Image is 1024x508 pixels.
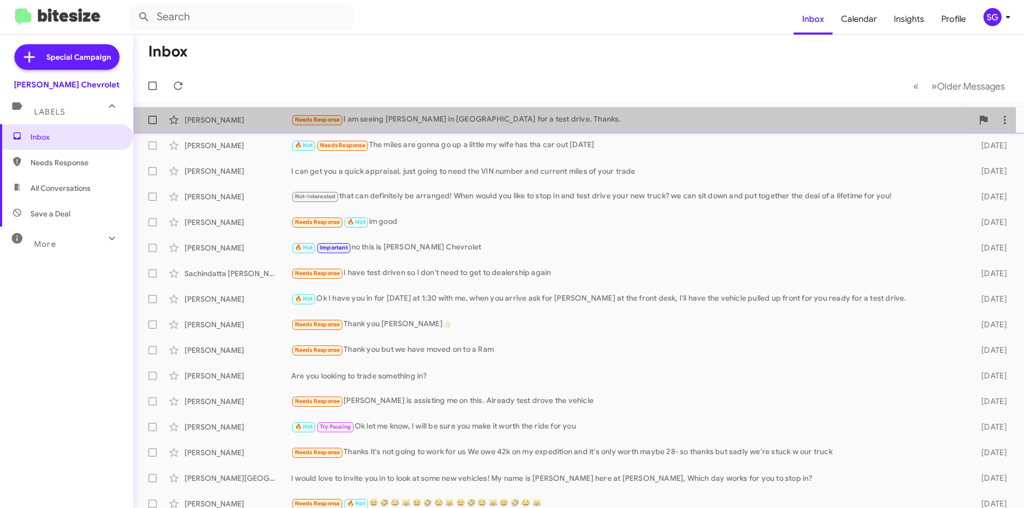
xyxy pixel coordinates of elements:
[185,422,291,432] div: [PERSON_NAME]
[295,295,313,302] span: 🔥 Hot
[964,140,1015,151] div: [DATE]
[185,370,291,381] div: [PERSON_NAME]
[14,44,119,70] a: Special Campaign
[964,166,1015,176] div: [DATE]
[295,346,340,353] span: Needs Response
[291,114,973,126] div: I am seeing [PERSON_NAME] in [GEOGRAPHIC_DATA] for a test drive. Thanks.
[907,75,925,97] button: Previous
[291,216,964,228] div: im good
[291,318,964,330] div: Thank you [PERSON_NAME]👍🏻
[295,244,313,251] span: 🔥 Hot
[925,75,1011,97] button: Next
[907,75,1011,97] nav: Page navigation example
[347,219,365,225] span: 🔥 Hot
[964,396,1015,407] div: [DATE]
[295,398,340,405] span: Needs Response
[295,142,313,149] span: 🔥 Hot
[295,321,340,328] span: Needs Response
[30,183,91,193] span: All Conversations
[295,116,340,123] span: Needs Response
[964,319,1015,330] div: [DATE]
[295,449,340,456] span: Needs Response
[291,370,964,381] div: Are you looking to trade something in?
[14,79,119,90] div: [PERSON_NAME] Chevrolet
[937,80,1005,92] span: Older Messages
[30,208,70,219] span: Save a Deal
[295,270,340,277] span: Needs Response
[291,190,964,203] div: that can definitely be arranged! When would you like to stop in and test drive your new truck? we...
[964,191,1015,202] div: [DATE]
[291,446,964,458] div: Thanks it's not going to work for us We owe 42k on my expedition and it's only worth maybe 28- so...
[185,473,291,483] div: [PERSON_NAME][GEOGRAPHIC_DATA]
[185,319,291,330] div: [PERSON_NAME]
[347,500,365,507] span: 🔥 Hot
[34,239,56,249] span: More
[964,217,1015,228] div: [DATE]
[964,243,1015,253] div: [DATE]
[964,422,1015,432] div: [DATE]
[291,421,964,433] div: Ok let me know, I will be sure you make it worth the ride for you
[30,132,121,142] span: Inbox
[794,4,833,35] a: Inbox
[885,4,933,35] a: Insights
[964,345,1015,356] div: [DATE]
[295,219,340,225] span: Needs Response
[964,473,1015,483] div: [DATE]
[46,52,111,62] span: Special Campaign
[295,500,340,507] span: Needs Response
[185,191,291,202] div: [PERSON_NAME]
[185,447,291,458] div: [PERSON_NAME]
[185,243,291,253] div: [PERSON_NAME]
[320,244,348,251] span: Important
[320,142,365,149] span: Needs Response
[129,4,353,30] input: Search
[964,447,1015,458] div: [DATE]
[30,157,121,168] span: Needs Response
[185,115,291,125] div: [PERSON_NAME]
[295,423,313,430] span: 🔥 Hot
[964,268,1015,279] div: [DATE]
[931,79,937,93] span: »
[185,268,291,279] div: Sachindatta [PERSON_NAME]
[833,4,885,35] a: Calendar
[913,79,919,93] span: «
[964,294,1015,304] div: [DATE]
[291,344,964,356] div: Thank you but we have moved on to a Ram
[185,140,291,151] div: [PERSON_NAME]
[148,43,188,60] h1: Inbox
[295,193,336,200] span: Not-Interested
[291,139,964,151] div: The miles are gonna go up a little my wife has tha car out [DATE]
[933,4,974,35] a: Profile
[291,267,964,279] div: I have test driven so I don't need to get to dealership again
[964,370,1015,381] div: [DATE]
[291,395,964,407] div: [PERSON_NAME] is assisting me on this. Already test drove the vehicle
[34,107,65,117] span: Labels
[974,8,1012,26] button: SG
[185,294,291,304] div: [PERSON_NAME]
[185,396,291,407] div: [PERSON_NAME]
[291,293,964,305] div: Ok I have you in for [DATE] at 1:30 with me, when you arrive ask for [PERSON_NAME] at the front d...
[185,217,291,228] div: [PERSON_NAME]
[983,8,1002,26] div: SG
[320,423,351,430] span: Try Pausing
[291,473,964,483] div: I would love to invite you in to look at some new vehicles! My name is [PERSON_NAME] here at [PER...
[291,166,964,176] div: I can get you a quick appraisal, just going to need the VIN number and current miles of your trade
[185,345,291,356] div: [PERSON_NAME]
[291,241,964,254] div: no this is [PERSON_NAME] Chevrolet
[185,166,291,176] div: [PERSON_NAME]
